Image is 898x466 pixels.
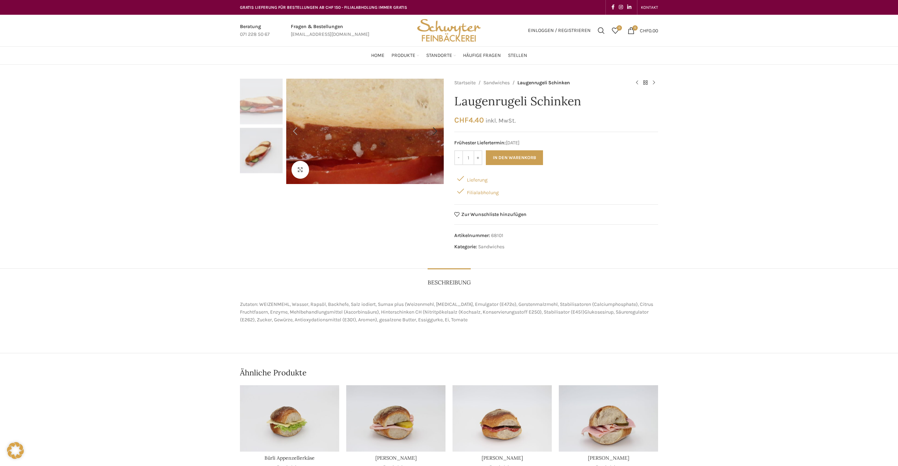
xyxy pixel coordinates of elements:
a: [PERSON_NAME] [375,455,417,461]
a: KONTAKT [641,0,658,14]
span: Laugenrugeli Schinken [517,79,570,87]
a: Infobox link [291,23,369,39]
a: Infobox link [240,23,270,39]
a: Bürli Schinken [559,385,658,452]
a: Instagram social link [617,2,625,12]
a: Facebook social link [609,2,617,12]
a: Zur Wunschliste hinzufügen [454,212,527,217]
span: Häufige Fragen [463,52,501,59]
span: Beschreibung [428,279,471,286]
img: Laugenrugeli Schinken [240,79,283,124]
a: [PERSON_NAME] [588,455,629,461]
bdi: 0.00 [640,27,658,33]
span: [DATE] [454,139,658,147]
a: Bürli Appenzellerkäse [264,455,315,461]
bdi: 4.40 [454,116,484,124]
a: [PERSON_NAME] [482,455,523,461]
a: Home [371,48,384,63]
a: Suchen [594,24,608,38]
div: Filialabholung [454,185,658,197]
span: Stellen [508,52,527,59]
div: Next slide [426,123,444,140]
span: Artikelnummer: [454,232,490,238]
span: Zur Wunschliste hinzufügen [461,212,527,217]
span: Home [371,52,384,59]
a: Sandwiches [483,79,510,87]
span: Ähnliche Produkte [240,367,307,378]
p: Zutaten: WEIZENMEHL, Wasser, Rapsöl, Backhefe, Salz iodiert, Sumax plus (Weizenmehl, [MEDICAL_DAT... [240,301,658,324]
button: In den Warenkorb [486,150,543,165]
div: 1 / 2 [284,79,445,184]
input: - [454,150,463,165]
img: Bäckerei Schwyter [415,15,483,46]
div: 2 / 2 [240,128,283,177]
span: KONTAKT [641,5,658,10]
nav: Breadcrumb [454,79,626,87]
a: Startseite [454,79,476,87]
div: Previous slide [286,123,304,140]
small: inkl. MwSt. [485,117,516,124]
a: 0 [608,24,622,38]
span: Einloggen / Registrieren [528,28,591,33]
span: GRATIS LIEFERUNG FÜR BESTELLUNGEN AB CHF 150 - FILIALABHOLUNG IMMER GRATIS [240,5,407,10]
div: Main navigation [236,48,662,63]
a: Bürli Salami [453,385,552,452]
span: 0 [617,25,622,31]
a: Häufige Fragen [463,48,501,63]
a: Stellen [508,48,527,63]
span: 68101 [491,232,503,238]
a: Site logo [415,27,483,33]
h1: Laugenrugeli Schinken [454,94,658,109]
a: Bürli Fleischkäse [346,385,445,452]
a: Einloggen / Registrieren [524,24,594,38]
div: Secondary navigation [637,0,662,14]
div: 1 / 2 [240,79,283,128]
a: Previous product [633,79,641,87]
span: Kategorie: [454,244,477,250]
div: Lieferung [454,172,658,185]
div: Meine Wunschliste [608,24,622,38]
input: Produktmenge [463,150,474,165]
a: Next product [650,79,658,87]
a: Sandwiches [478,244,504,250]
a: 0 CHF0.00 [624,24,662,38]
img: Laugenrugeli Schinken – Bild 2 [240,128,283,173]
a: Standorte [426,48,456,63]
span: Standorte [426,52,452,59]
span: Frühester Liefertermin: [454,140,506,146]
span: CHF [640,27,649,33]
input: + [474,150,482,165]
a: Linkedin social link [625,2,634,12]
a: Produkte [391,48,419,63]
span: Produkte [391,52,415,59]
a: Bürli Appenzellerkäse [240,385,339,452]
span: CHF [454,116,469,124]
span: 0 [632,25,638,31]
